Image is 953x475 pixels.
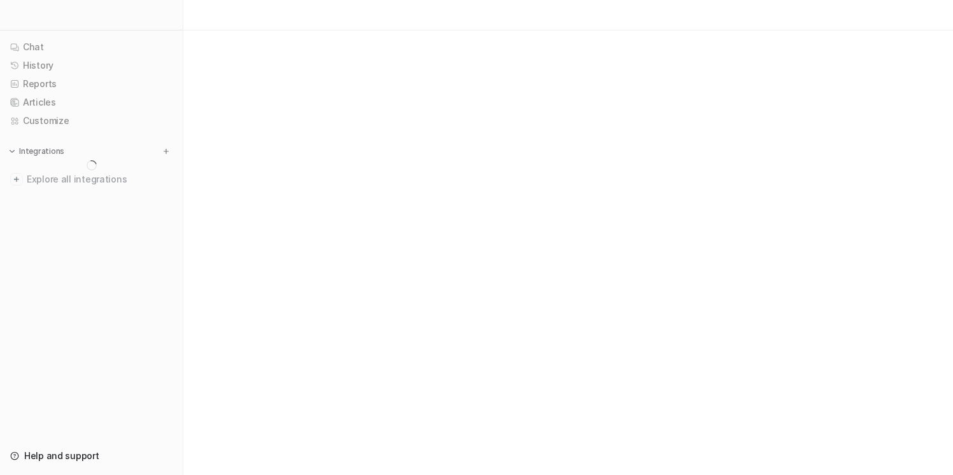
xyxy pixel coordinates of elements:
button: Integrations [5,145,68,158]
p: Integrations [19,146,64,156]
img: menu_add.svg [162,147,171,156]
a: History [5,57,178,74]
a: Chat [5,38,178,56]
a: Reports [5,75,178,93]
a: Help and support [5,447,178,465]
a: Explore all integrations [5,170,178,188]
a: Customize [5,112,178,130]
img: explore all integrations [10,173,23,186]
span: Explore all integrations [27,169,173,189]
img: expand menu [8,147,17,156]
a: Articles [5,93,178,111]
